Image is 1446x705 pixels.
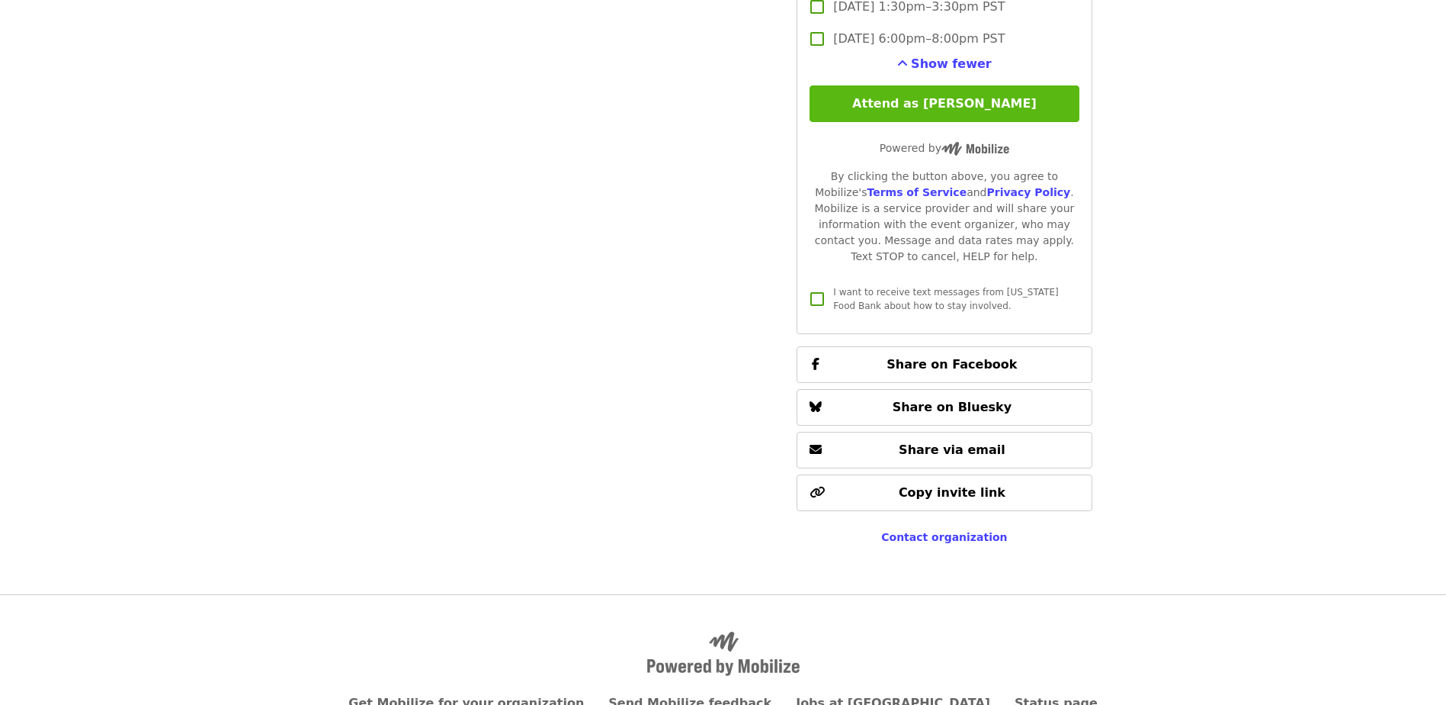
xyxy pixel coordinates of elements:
[867,186,967,198] a: Terms of Service
[797,346,1092,383] button: Share on Facebook
[893,400,1012,414] span: Share on Bluesky
[797,475,1092,511] button: Copy invite link
[911,56,992,71] span: Show fewer
[797,432,1092,468] button: Share via email
[810,169,1079,265] div: By clicking the button above, you agree to Mobilize's and . Mobilize is a service provider and wi...
[647,632,800,676] img: Powered by Mobilize
[881,531,1007,543] a: Contact organization
[810,85,1079,122] button: Attend as [PERSON_NAME]
[899,443,1005,457] span: Share via email
[833,287,1058,311] span: I want to receive text messages from [US_STATE] Food Bank about how to stay involved.
[897,55,992,73] button: See more timeslots
[833,30,1005,48] span: [DATE] 6:00pm–8:00pm PST
[986,186,1070,198] a: Privacy Policy
[797,389,1092,426] button: Share on Bluesky
[887,357,1017,372] span: Share on Facebook
[880,142,1009,154] span: Powered by
[941,142,1009,156] img: Powered by Mobilize
[899,485,1005,500] span: Copy invite link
